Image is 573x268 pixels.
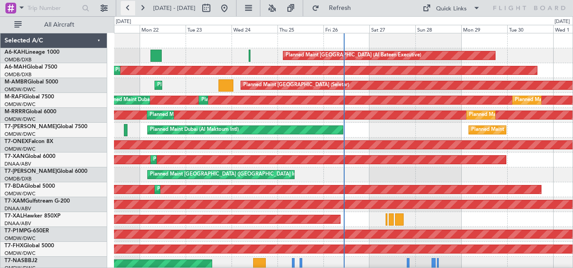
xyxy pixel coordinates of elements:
span: T7-P1MP [5,228,27,234]
div: Fri 26 [323,25,369,33]
a: T7-NASBBJ2 [5,258,37,263]
a: OMDW/DWC [5,101,36,108]
a: OMDW/DWC [5,250,36,257]
span: T7-XAN [5,154,25,159]
div: Planned Maint Dubai (Al Maktoum Intl) [157,79,246,92]
span: Refresh [321,5,359,11]
div: Planned Maint Dubai (Al Maktoum Intl) [201,93,290,107]
span: T7-XAL [5,213,23,219]
span: M-AMBR [5,79,27,85]
div: Tue 23 [186,25,232,33]
span: [DATE] - [DATE] [153,4,196,12]
a: T7-BDAGlobal 5000 [5,184,55,189]
div: Thu 25 [277,25,323,33]
button: Quick Links [418,1,485,15]
div: Wed 24 [232,25,277,33]
span: T7-BDA [5,184,24,189]
a: M-RRRRGlobal 6000 [5,109,56,115]
a: OMDW/DWC [5,86,36,93]
span: T7-XAM [5,199,25,204]
input: Trip Number [27,1,79,15]
a: T7-XALHawker 850XP [5,213,60,219]
a: DNAA/ABV [5,220,31,227]
div: Planned Maint [GEOGRAPHIC_DATA] ([GEOGRAPHIC_DATA] Intl) [115,64,266,77]
div: Planned Maint [GEOGRAPHIC_DATA] (Seletar) [243,79,349,92]
a: OMDW/DWC [5,131,36,138]
a: OMDW/DWC [5,116,36,123]
a: M-AMBRGlobal 5000 [5,79,58,85]
div: Quick Links [436,5,467,14]
a: OMDB/DXB [5,56,32,63]
a: T7-XANGlobal 6000 [5,154,55,159]
div: Tue 30 [507,25,553,33]
span: A6-KAH [5,50,25,55]
a: A6-MAHGlobal 7500 [5,65,57,70]
div: Sun 28 [415,25,461,33]
div: Planned Maint Dubai (Al Maktoum Intl) [153,153,242,166]
div: Planned Maint Dubai (Al Maktoum Intl) [150,108,238,122]
div: Planned Maint Dubai (Al Maktoum Intl) [471,123,560,137]
div: [DATE] [555,18,570,26]
span: M-RRRR [5,109,26,115]
a: T7-ONEXFalcon 8X [5,139,53,144]
a: M-RAFIGlobal 7500 [5,94,54,100]
div: Planned Maint Dubai (Al Maktoum Intl) [469,108,558,122]
div: Planned Maint [GEOGRAPHIC_DATA] ([GEOGRAPHIC_DATA] Intl) [150,168,300,181]
a: T7-P1MPG-650ER [5,228,49,234]
span: T7-[PERSON_NAME] [5,124,57,129]
span: T7-[PERSON_NAME] [5,169,57,174]
a: OMDW/DWC [5,235,36,242]
span: A6-MAH [5,65,27,70]
div: Planned Maint Dubai (Al Maktoum Intl) [157,183,246,196]
a: A6-KAHLineage 1000 [5,50,59,55]
div: Mon 29 [461,25,507,33]
a: T7-[PERSON_NAME]Global 7500 [5,124,87,129]
button: Refresh [308,1,362,15]
span: T7-ONEX [5,139,28,144]
a: OMDW/DWC [5,190,36,197]
a: DNAA/ABV [5,205,31,212]
a: T7-[PERSON_NAME]Global 6000 [5,169,87,174]
div: [DATE] [116,18,131,26]
a: OMDB/DXB [5,71,32,78]
a: DNAA/ABV [5,161,31,167]
span: M-RAFI [5,94,23,100]
div: Planned Maint Dubai (Al Maktoum Intl) [150,123,239,137]
span: All Aircraft [23,22,95,28]
div: Planned Maint Dubai (Al Maktoum Intl) [104,93,192,107]
a: OMDB/DXB [5,176,32,182]
div: Mon 22 [140,25,186,33]
span: T7-NAS [5,258,24,263]
button: All Aircraft [10,18,98,32]
div: Sun 21 [94,25,140,33]
div: Sat 27 [369,25,415,33]
span: T7-FHX [5,243,23,249]
div: Planned Maint [GEOGRAPHIC_DATA] (Al Bateen Executive) [286,49,421,62]
a: T7-FHXGlobal 5000 [5,243,54,249]
a: OMDW/DWC [5,146,36,152]
a: T7-XAMGulfstream G-200 [5,199,70,204]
